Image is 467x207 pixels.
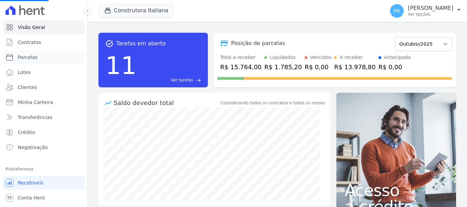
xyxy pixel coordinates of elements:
div: R$ 0,00 [378,62,411,72]
div: 11 [105,48,137,83]
button: Construtora Italiana [98,4,174,17]
span: Visão Geral [18,24,45,31]
span: Ver tarefas [171,77,193,83]
div: R$ 13.978,80 [334,62,375,72]
span: Lotes [18,69,31,76]
a: Transferências [3,110,84,124]
div: A receber [339,54,363,61]
div: Antecipado [384,54,411,61]
span: Parcelas [18,54,38,61]
p: [PERSON_NAME] [408,5,453,12]
a: Parcelas [3,50,84,64]
div: R$ 15.764,00 [220,62,262,72]
span: east [196,78,201,83]
a: Clientes [3,80,84,94]
div: Saldo devedor total [114,98,219,107]
div: Vencidos [310,54,331,61]
div: Posição de parcelas [231,39,285,47]
span: Acesso [345,182,448,198]
a: Contratos [3,35,84,49]
span: Transferências [18,114,52,121]
span: Recebíveis [18,179,43,186]
a: Crédito [3,125,84,139]
div: R$ 0,00 [305,62,331,72]
a: Lotes [3,65,84,79]
span: Tarefas em aberto [116,40,166,48]
a: Ver tarefas east [139,77,201,83]
a: Negativação [3,141,84,154]
p: Ver opções [408,12,453,17]
span: Conta Hent [18,194,45,201]
div: Considerando todos os contratos e todos os meses [221,100,325,106]
div: R$ 1.785,20 [264,62,302,72]
span: PR [394,9,400,13]
div: Total a receber [220,54,262,61]
span: Contratos [18,39,41,46]
span: Crédito [18,129,35,136]
div: Plataformas [5,165,82,173]
div: Liquidados [270,54,296,61]
a: Visão Geral [3,20,84,34]
span: Negativação [18,144,48,151]
span: Minha Carteira [18,99,53,106]
span: Clientes [18,84,37,91]
button: PR [PERSON_NAME] Ver opções [385,1,467,20]
a: Recebíveis [3,176,84,190]
a: Minha Carteira [3,95,84,109]
span: task_alt [105,40,114,48]
a: Conta Hent [3,191,84,205]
